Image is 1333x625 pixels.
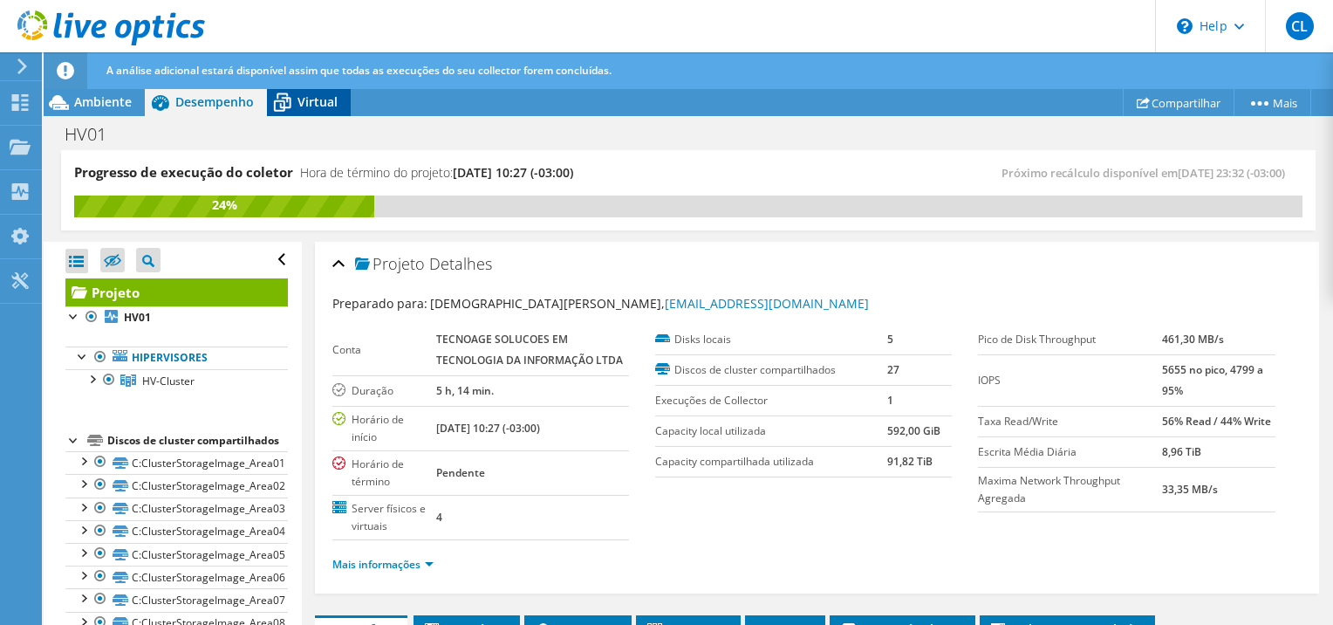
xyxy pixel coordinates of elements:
[665,295,869,312] a: [EMAIL_ADDRESS][DOMAIN_NAME]
[65,369,288,392] a: HV-Cluster
[978,331,1162,348] label: Pico de Disk Throughput
[332,295,427,312] label: Preparado para:
[297,93,338,110] span: Virtual
[332,341,437,359] label: Conta
[1178,165,1285,181] span: [DATE] 23:32 (-03:00)
[1162,482,1218,497] b: 33,35 MB/s
[65,278,288,306] a: Projeto
[332,411,437,446] label: Horário de início
[65,520,288,543] a: C:ClusterStorageImage_Area04
[57,125,133,144] h1: HV01
[65,566,288,588] a: C:ClusterStorageImage_Area06
[655,361,887,379] label: Discos de cluster compartilhados
[1177,18,1193,34] svg: \n
[1234,89,1311,116] a: Mais
[107,430,288,451] div: Discos de cluster compartilhados
[1123,89,1234,116] a: Compartilhar
[887,393,893,408] b: 1
[65,543,288,566] a: C:ClusterStorageImage_Area05
[436,383,494,398] b: 5 h, 14 min.
[332,456,437,491] label: Horário de término
[300,163,573,182] h4: Hora de término do projeto:
[332,500,437,535] label: Server físicos e virtuais
[978,443,1162,461] label: Escrita Média Diária
[74,93,132,110] span: Ambiente
[1286,12,1314,40] span: CL
[65,347,288,369] a: Hipervisores
[887,332,893,347] b: 5
[74,196,374,215] div: 24%
[887,423,940,438] b: 592,00 GiB
[453,164,573,181] span: [DATE] 10:27 (-03:00)
[332,382,437,400] label: Duração
[436,465,485,480] b: Pendente
[124,310,151,325] b: HV01
[1162,362,1263,398] b: 5655 no pico, 4799 a 95%
[65,498,288,520] a: C:ClusterStorageImage_Area03
[655,331,887,348] label: Disks locais
[978,372,1162,389] label: IOPS
[978,413,1162,430] label: Taxa Read/Write
[887,454,933,469] b: 91,82 TiB
[430,295,869,312] span: [DEMOGRAPHIC_DATA][PERSON_NAME],
[1162,414,1271,429] b: 56% Read / 44% Write
[887,362,899,377] b: 27
[106,63,612,78] span: A análise adicional estará disponível assim que todas as execuções do seu collector forem concluí...
[1001,165,1294,181] span: Próximo recálculo disponível em
[436,510,442,525] b: 4
[978,472,1162,507] label: Maxima Network Throughput Agregada
[175,93,254,110] span: Desempenho
[142,374,195,388] span: HV-Cluster
[65,588,288,611] a: C:ClusterStorageImage_Area07
[65,306,288,329] a: HV01
[65,474,288,497] a: C:ClusterStorageImage_Area02
[332,557,434,572] a: Mais informações
[429,253,492,274] span: Detalhes
[1162,444,1201,459] b: 8,96 TiB
[655,453,887,470] label: Capacity compartilhada utilizada
[436,421,540,436] b: [DATE] 10:27 (-03:00)
[655,422,887,440] label: Capacity local utilizada
[65,451,288,474] a: C:ClusterStorageImage_Area01
[1162,332,1224,347] b: 461,30 MB/s
[655,392,887,409] label: Execuções de Collector
[355,256,425,273] span: Projeto
[436,332,623,367] b: TECNOAGE SOLUCOES EM TECNOLOGIA DA INFORMAÇÃO LTDA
